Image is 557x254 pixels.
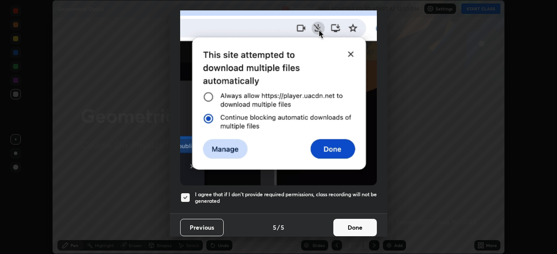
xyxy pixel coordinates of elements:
h4: 5 [281,223,284,232]
button: Done [333,219,377,236]
h5: I agree that if I don't provide required permissions, class recording will not be generated [195,191,377,205]
h4: 5 [273,223,276,232]
h4: / [277,223,280,232]
button: Previous [180,219,224,236]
